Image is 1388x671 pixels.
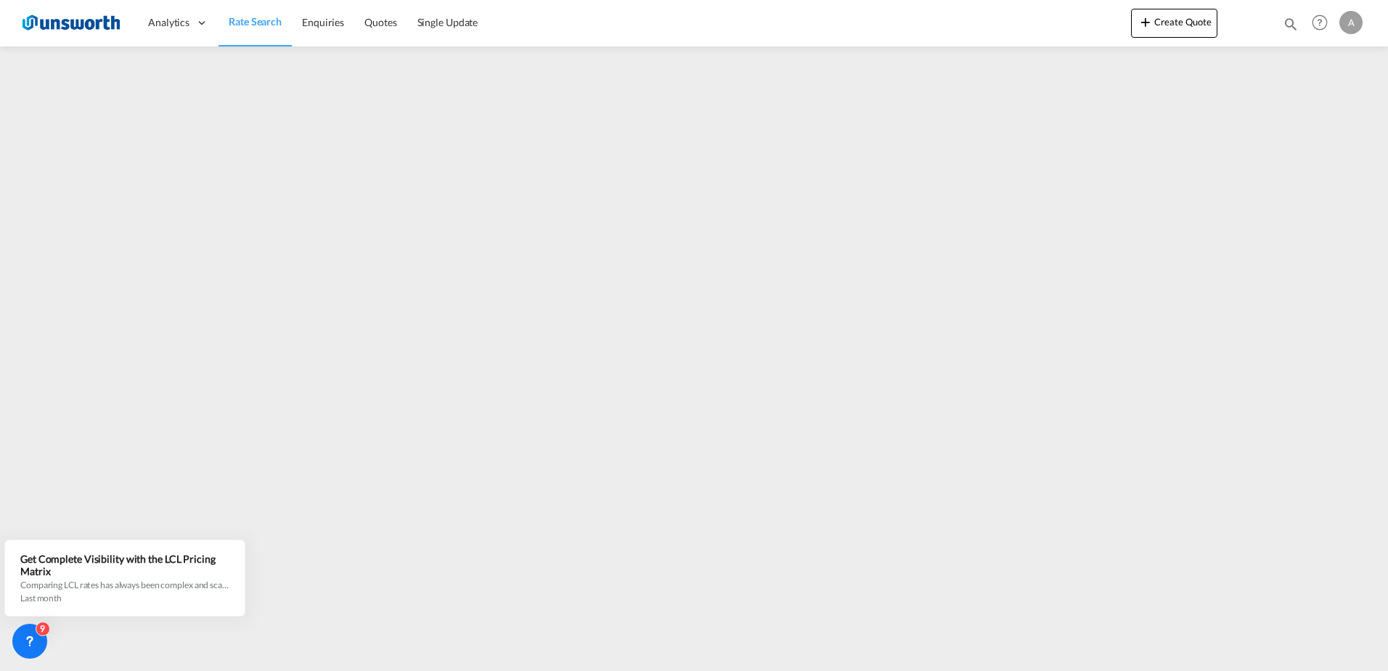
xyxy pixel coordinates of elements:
[1339,11,1363,34] div: A
[1283,16,1299,32] md-icon: icon-magnify
[22,7,120,39] img: 3748d800213711f08852f18dcb6d8936.jpg
[1131,9,1217,38] button: icon-plus 400-fgCreate Quote
[1283,16,1299,38] div: icon-magnify
[302,16,344,28] span: Enquiries
[1307,10,1332,35] span: Help
[1137,13,1154,30] md-icon: icon-plus 400-fg
[364,16,396,28] span: Quotes
[417,16,478,28] span: Single Update
[1307,10,1339,36] div: Help
[229,15,282,28] span: Rate Search
[148,15,189,30] span: Analytics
